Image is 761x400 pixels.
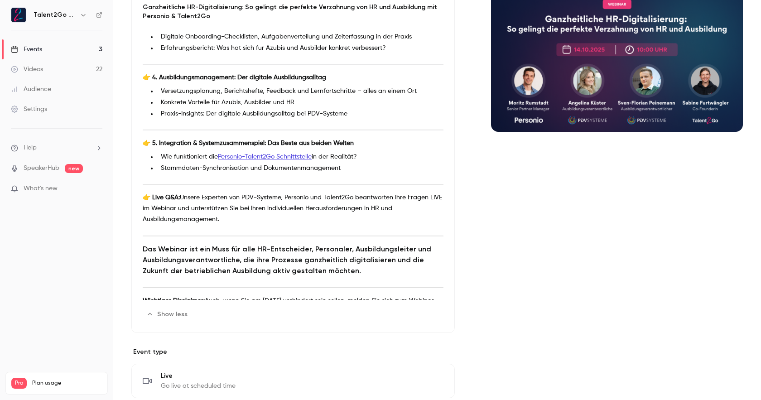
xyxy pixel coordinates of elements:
strong: 👉 Live Q&A: [143,194,180,201]
strong: Wichtiger Disclaimer: [143,298,205,304]
strong: 👉 4. Ausbildungsmanagement: Der digitale Ausbildungsalltag [143,74,326,81]
span: Go live at scheduled time [161,381,236,390]
span: What's new [24,184,58,193]
h6: Talent2Go GmbH [34,10,76,19]
span: Live [161,371,236,381]
div: Events [11,45,42,54]
span: Pro [11,378,27,389]
button: Show less [143,307,193,322]
a: Personio-Talent2Go Schnittstelle [218,154,312,160]
strong: 👉 5. Integration & Systemzusammenspiel: Das Beste aus beiden Welten [143,140,354,146]
li: Digitale Onboarding-Checklisten, Aufgabenverteilung und Zeiterfassung in der Praxis [157,32,443,42]
p: Unsere Experten von PDV-Systeme, Personio und Talent2Go beantworten Ihre Fragen LIVE im Webinar u... [143,192,443,225]
li: help-dropdown-opener [11,143,102,153]
a: SpeakerHub [24,164,59,173]
li: Erfahrungsbericht: Was hat sich für Azubis und Ausbilder konkret verbessert? [157,43,443,53]
span: Help [24,143,37,153]
iframe: Noticeable Trigger [92,185,102,193]
span: new [65,164,83,173]
div: Audience [11,85,51,94]
li: Konkrete Vorteile für Azubis, Ausbilder und HR [157,98,443,107]
p: Ganzheitliche HR-Digitalisierung: So gelingt die perfekte Verzahnung von HR und Ausbildung mit Pe... [143,3,443,21]
li: Wie funktioniert die in der Realität? [157,152,443,162]
li: Praxis-Insights: Der digitale Ausbildungsalltag bei PDV-Systeme [157,109,443,119]
p: Auch, wenn Sie am [DATE] verhindert sein sollen, melden Sie sich zum Webinar an, um im Nachgang d... [143,295,443,317]
div: Videos [11,65,43,74]
p: Event type [131,347,455,357]
img: Talent2Go GmbH [11,8,26,22]
li: Stammdaten-Synchronisation und Dokumentenmanagement [157,164,443,173]
div: Settings [11,105,47,114]
span: Plan usage [32,380,102,387]
h2: Das Webinar ist ein Muss für alle HR-Entscheider, Personaler, Ausbildungsleiter und Ausbildungsve... [143,244,443,276]
li: Versetzungsplanung, Berichtshefte, Feedback und Lernfortschritte – alles an einem Ort [157,87,443,96]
